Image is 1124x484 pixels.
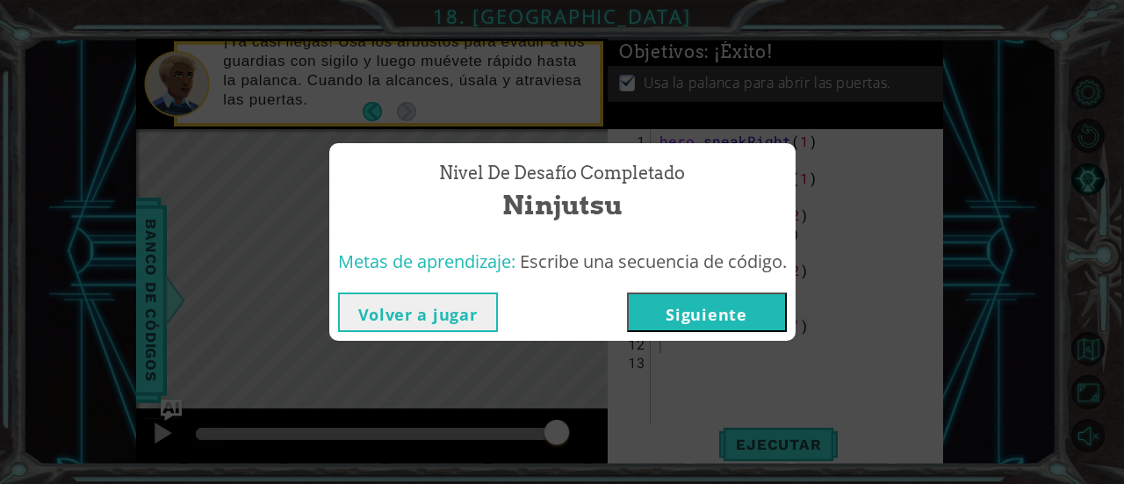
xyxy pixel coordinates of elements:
button: Siguiente [627,293,787,332]
button: Volver a jugar [338,293,498,332]
span: Metas de aprendizaje: [338,249,515,273]
span: Nivel de desafío Completado [439,161,685,186]
span: Escribe una secuencia de código. [520,249,787,273]
span: Ninjutsu [502,186,623,224]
